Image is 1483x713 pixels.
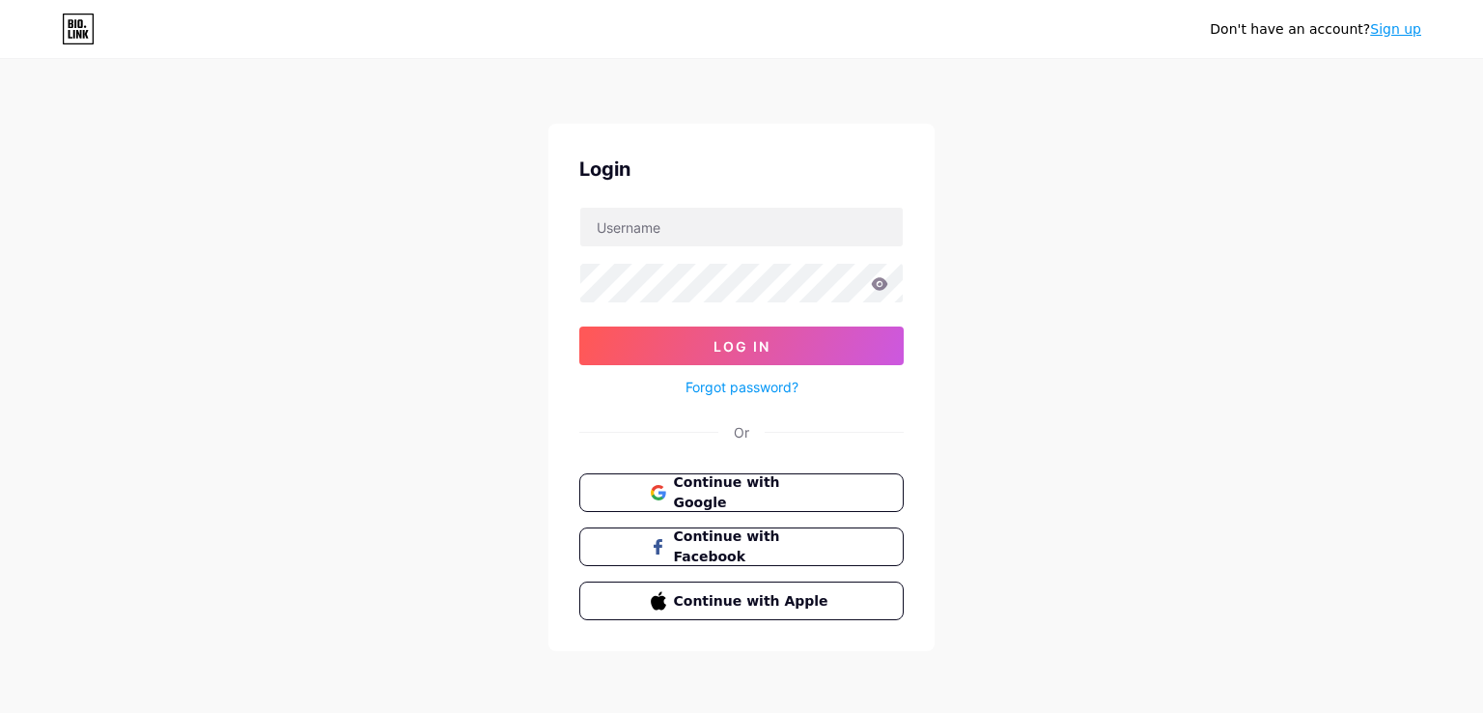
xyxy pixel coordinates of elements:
[579,473,904,512] button: Continue with Google
[580,208,903,246] input: Username
[674,472,833,513] span: Continue with Google
[579,582,904,620] button: Continue with Apple
[734,422,749,442] div: Or
[674,591,833,612] span: Continue with Apple
[686,377,798,397] a: Forgot password?
[579,528,904,566] button: Continue with Facebook
[1370,21,1421,37] a: Sign up
[714,338,770,355] span: Log In
[1210,19,1421,40] div: Don't have an account?
[579,155,904,184] div: Login
[579,327,904,365] button: Log In
[674,527,833,567] span: Continue with Facebook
